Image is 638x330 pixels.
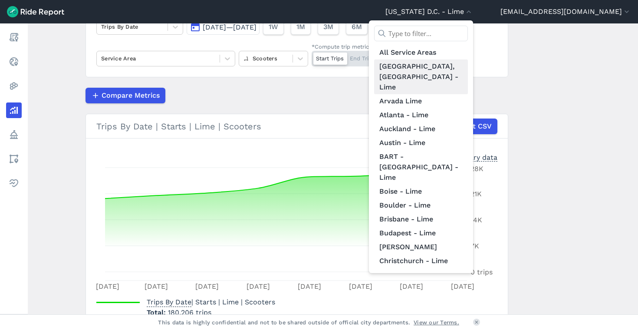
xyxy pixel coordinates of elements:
[374,185,468,198] a: Boise - Lime
[374,198,468,212] a: Boulder - Lime
[374,122,468,136] a: Auckland - Lime
[374,136,468,150] a: Austin - Lime
[374,254,468,268] a: Christchurch - Lime
[374,150,468,185] a: BART - [GEOGRAPHIC_DATA] - Lime
[374,26,468,41] input: Type to filter...
[374,46,468,59] a: All Service Areas
[374,240,468,254] a: [PERSON_NAME]
[374,94,468,108] a: Arvada Lime
[374,108,468,122] a: Atlanta - Lime
[374,226,468,240] a: Budapest - Lime
[374,59,468,94] a: [GEOGRAPHIC_DATA], [GEOGRAPHIC_DATA] - Lime
[374,212,468,226] a: Brisbane - Lime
